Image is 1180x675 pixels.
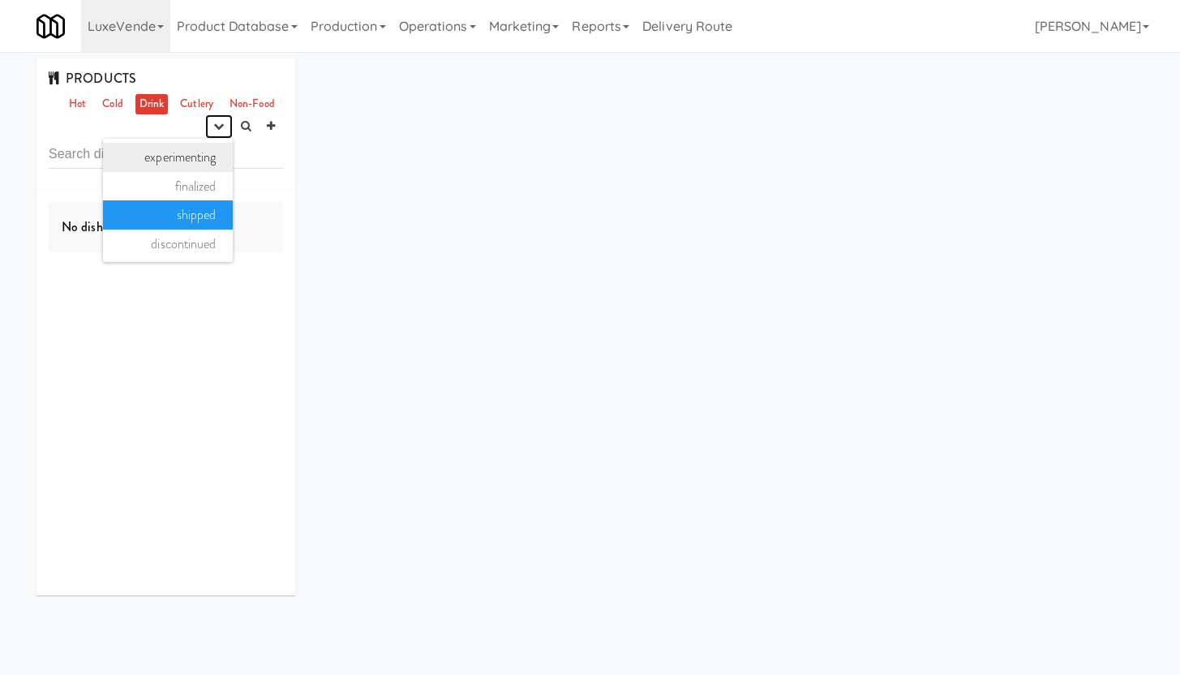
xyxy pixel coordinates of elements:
[49,69,136,88] span: PRODUCTS
[103,172,233,201] a: finalized
[176,94,217,114] a: Cutlery
[103,143,233,172] a: experimenting
[49,202,283,252] div: No dishes found
[135,94,169,114] a: Drink
[103,230,233,259] a: discontinued
[36,12,65,41] img: Micromart
[225,94,279,114] a: Non-Food
[49,139,283,169] input: Search dishes
[98,94,127,114] a: Cold
[65,94,90,114] a: Hot
[103,200,233,230] a: shipped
